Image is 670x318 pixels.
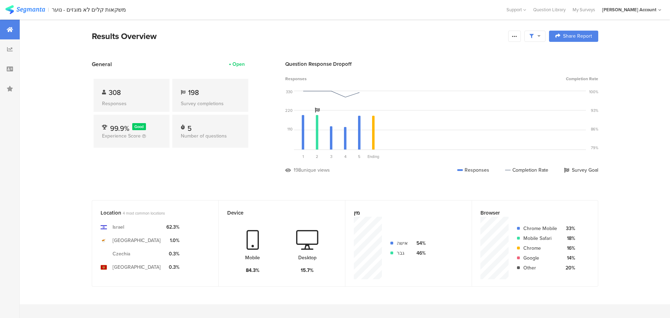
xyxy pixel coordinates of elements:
a: My Surveys [569,6,599,13]
span: 99.9% [110,123,129,134]
div: 84.3% [246,267,260,274]
span: Experience Score [102,132,141,140]
div: unique views [301,166,330,174]
div: משקאות קלים לא מוגזים - נוער [52,6,126,13]
span: 4 [344,154,346,159]
div: Responses [457,166,489,174]
div: Completion Rate [505,166,548,174]
span: 5 [358,154,360,159]
div: Location [101,209,198,217]
span: 3 [330,154,332,159]
div: 46% [413,249,426,257]
div: Open [232,61,245,68]
div: Mobile Safari [523,235,557,242]
div: 79% [591,145,598,151]
div: Support [506,4,526,15]
div: Device [227,209,325,217]
div: 0.3% [166,250,179,257]
span: General [92,60,112,68]
div: [PERSON_NAME] Account [602,6,656,13]
span: 308 [109,87,121,98]
div: 20% [563,264,575,272]
span: 4 most common locations [123,210,165,216]
div: 330 [286,89,293,95]
span: Responses [285,76,307,82]
span: Good [134,124,143,129]
div: 100% [589,89,598,95]
div: [GEOGRAPHIC_DATA] [113,237,161,244]
span: 1 [302,154,304,159]
div: מין [354,209,452,217]
i: Survey Goal [315,108,320,113]
div: Responses [102,100,161,107]
span: 198 [188,87,199,98]
div: 54% [413,240,426,247]
div: 33% [563,225,575,232]
img: segmanta logo [5,5,45,14]
div: 86% [591,126,598,132]
div: 15.7% [301,267,314,274]
div: 220 [285,108,293,113]
div: Question Response Dropoff [285,60,598,68]
div: 110 [287,126,293,132]
div: 18% [563,235,575,242]
div: 93% [591,108,598,113]
div: Israel [113,223,124,231]
div: גבר [397,249,408,257]
div: Czechia [113,250,130,257]
div: 1.0% [166,237,179,244]
div: | [48,6,49,14]
div: Browser [480,209,578,217]
div: אישה [397,240,408,247]
div: Other [523,264,557,272]
div: Chrome Mobile [523,225,557,232]
div: Ending [366,154,381,159]
div: [GEOGRAPHIC_DATA] [113,263,161,271]
div: 16% [563,244,575,252]
div: 62.3% [166,223,179,231]
span: Number of questions [181,132,227,140]
div: Mobile [245,254,260,261]
div: 198 [294,166,301,174]
div: 0.3% [166,263,179,271]
div: Google [523,254,557,262]
div: Desktop [298,254,317,261]
div: Chrome [523,244,557,252]
div: Results Overview [92,30,505,43]
span: 2 [316,154,318,159]
div: 5 [187,123,192,130]
a: Question Library [530,6,569,13]
div: Survey Goal [564,166,598,174]
div: Survey completions [181,100,240,107]
span: Completion Rate [566,76,598,82]
span: Share Report [563,34,592,39]
div: 14% [563,254,575,262]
